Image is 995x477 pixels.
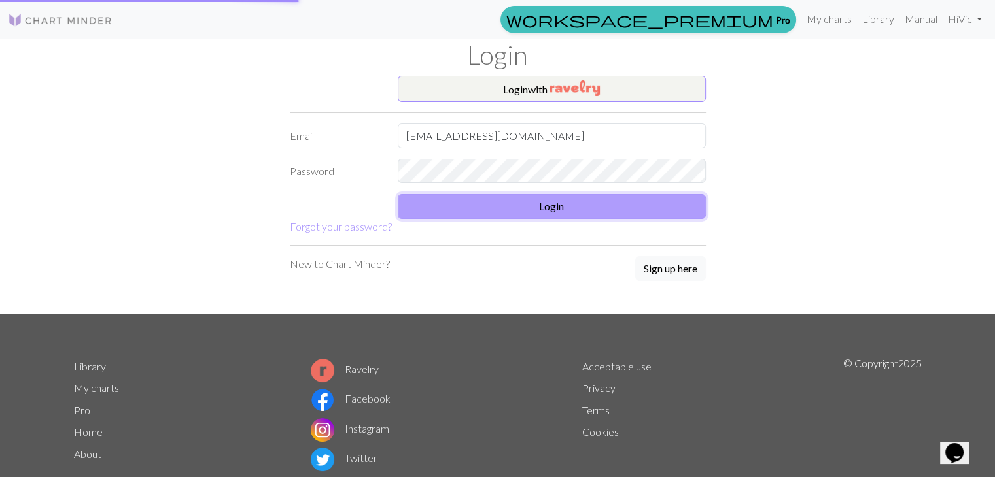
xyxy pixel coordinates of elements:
label: Email [282,123,390,148]
a: Sign up here [635,256,706,282]
a: My charts [801,6,857,32]
img: Ravelry logo [311,359,334,382]
p: © Copyright 2025 [843,355,922,474]
button: Loginwith [398,76,706,102]
img: Logo [8,12,113,28]
iframe: chat widget [940,425,982,464]
img: Facebook logo [311,388,334,412]
span: workspace_premium [506,10,773,29]
a: Terms [582,404,610,416]
img: Instagram logo [311,418,334,442]
a: Home [74,425,103,438]
a: About [74,448,101,460]
a: My charts [74,382,119,394]
a: Pro [500,6,796,33]
a: Manual [899,6,943,32]
label: Password [282,159,390,184]
a: Library [74,360,106,372]
p: New to Chart Minder? [290,256,390,272]
a: Forgot your password? [290,220,392,233]
a: HiVic [943,6,987,32]
a: Privacy [582,382,616,394]
a: Twitter [311,452,377,464]
img: Twitter logo [311,448,334,471]
button: Sign up here [635,256,706,281]
a: Acceptable use [582,360,652,372]
button: Login [398,194,706,219]
a: Pro [74,404,90,416]
a: Instagram [311,422,389,435]
img: Ravelry [550,80,600,96]
a: Library [857,6,899,32]
a: Facebook [311,392,391,404]
a: Ravelry [311,363,379,375]
a: Cookies [582,425,619,438]
h1: Login [66,39,930,71]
